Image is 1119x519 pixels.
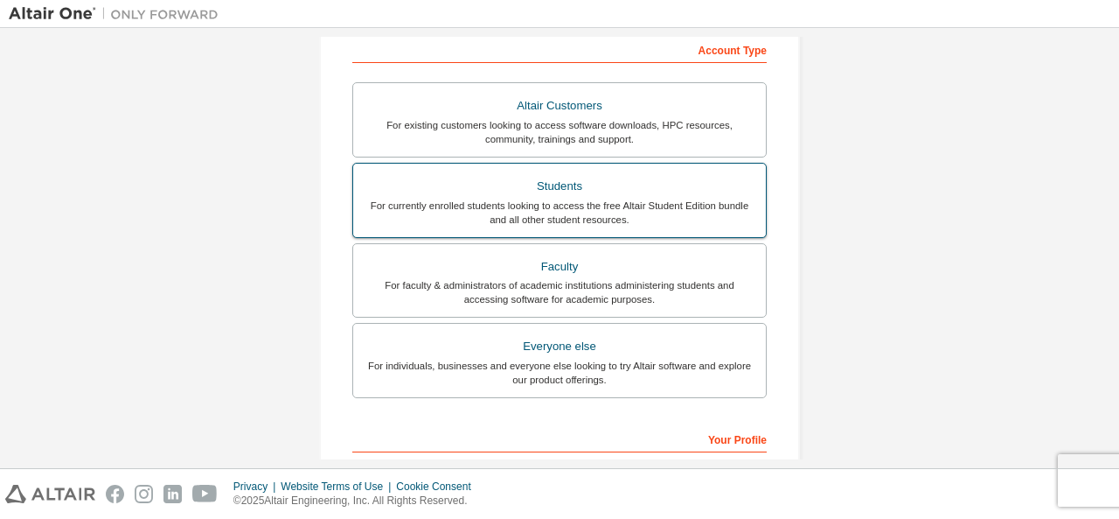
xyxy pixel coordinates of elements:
[364,334,755,359] div: Everyone else
[364,199,755,227] div: For currently enrolled students looking to access the free Altair Student Edition bundle and all ...
[396,480,481,494] div: Cookie Consent
[192,485,218,503] img: youtube.svg
[352,424,767,452] div: Your Profile
[106,485,124,503] img: facebook.svg
[135,485,153,503] img: instagram.svg
[364,118,755,146] div: For existing customers looking to access software downloads, HPC resources, community, trainings ...
[281,480,396,494] div: Website Terms of Use
[364,94,755,118] div: Altair Customers
[364,255,755,279] div: Faculty
[364,359,755,387] div: For individuals, businesses and everyone else looking to try Altair software and explore our prod...
[364,174,755,199] div: Students
[163,485,182,503] img: linkedin.svg
[9,5,227,23] img: Altair One
[364,278,755,306] div: For faculty & administrators of academic institutions administering students and accessing softwa...
[233,494,482,508] p: © 2025 Altair Engineering, Inc. All Rights Reserved.
[352,35,767,63] div: Account Type
[233,480,281,494] div: Privacy
[5,485,95,503] img: altair_logo.svg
